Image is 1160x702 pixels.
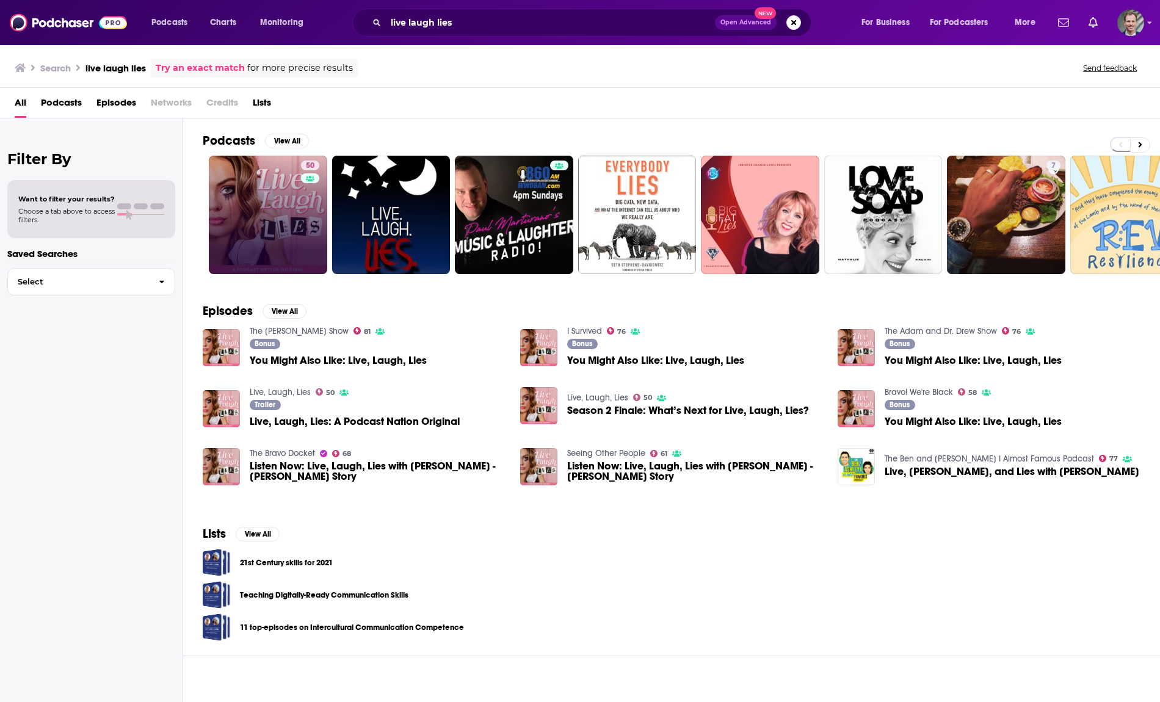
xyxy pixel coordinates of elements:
[326,390,335,396] span: 50
[40,62,71,74] h3: Search
[203,329,240,366] a: You Might Also Like: Live, Laugh, Lies
[643,395,652,400] span: 50
[1002,327,1021,335] a: 76
[567,448,645,458] a: Seeing Other People
[250,326,349,336] a: The Sarah Fraser Show
[203,303,253,319] h2: Episodes
[8,278,149,286] span: Select
[885,416,1062,427] a: You Might Also Like: Live, Laugh, Lies
[567,326,602,336] a: I Survived
[10,11,127,34] img: Podchaser - Follow, Share and Rate Podcasts
[715,15,777,30] button: Open AdvancedNew
[567,405,809,416] a: Season 2 Finale: What’s Next for Live, Laugh, Lies?
[203,133,255,148] h2: Podcasts
[7,150,175,168] h2: Filter By
[203,448,240,485] a: Listen Now: Live, Laugh, Lies with Susie Evans - Clayton Echard’s Story
[250,461,506,482] a: Listen Now: Live, Laugh, Lies with Susie Evans - Clayton Echard’s Story
[203,526,226,541] h2: Lists
[203,133,309,148] a: PodcastsView All
[253,93,271,118] a: Lists
[1117,9,1144,36] button: Show profile menu
[958,388,977,396] a: 58
[1015,14,1035,31] span: More
[353,327,371,335] a: 81
[617,329,626,335] span: 76
[633,394,653,401] a: 50
[7,268,175,295] button: Select
[1084,12,1103,33] a: Show notifications dropdown
[885,355,1062,366] span: You Might Also Like: Live, Laugh, Lies
[520,329,557,366] img: You Might Also Like: Live, Laugh, Lies
[885,466,1139,477] span: Live, [PERSON_NAME], and Lies with [PERSON_NAME]
[156,61,245,75] a: Try an exact match
[885,326,997,336] a: The Adam and Dr. Drew Show
[922,13,1006,32] button: open menu
[15,93,26,118] a: All
[41,93,82,118] a: Podcasts
[143,13,203,32] button: open menu
[250,416,460,427] a: Live, Laugh, Lies: A Podcast Nation Original
[720,20,771,26] span: Open Advanced
[861,14,910,31] span: For Business
[567,461,823,482] span: Listen Now: Live, Laugh, Lies with [PERSON_NAME] - [PERSON_NAME] Story
[1079,63,1140,73] button: Send feedback
[247,61,353,75] span: for more precise results
[1051,160,1056,172] span: 7
[885,466,1139,477] a: Live, Laugh, and Lies with Susie Evans
[890,401,910,408] span: Bonus
[203,581,230,609] a: Teaching Digitally-Ready Communication Skills
[255,401,275,408] span: Trailer
[203,390,240,427] img: Live, Laugh, Lies: A Podcast Nation Original
[520,448,557,485] img: Listen Now: Live, Laugh, Lies with Susie Evans - Clayton Echard’s Story
[567,355,744,366] a: You Might Also Like: Live, Laugh, Lies
[968,390,977,396] span: 58
[263,304,306,319] button: View All
[203,549,230,576] a: 21st Century skills for 2021
[209,156,327,274] a: 50
[1006,13,1051,32] button: open menu
[332,450,352,457] a: 68
[1099,455,1118,462] a: 77
[18,195,115,203] span: Want to filter your results?
[250,355,427,366] span: You Might Also Like: Live, Laugh, Lies
[838,329,875,366] a: You Might Also Like: Live, Laugh, Lies
[567,393,628,403] a: Live, Laugh, Lies
[7,248,175,259] p: Saved Searches
[316,388,335,396] a: 50
[255,340,275,347] span: Bonus
[250,387,311,397] a: Live, Laugh, Lies
[853,13,925,32] button: open menu
[520,387,557,424] img: Season 2 Finale: What’s Next for Live, Laugh, Lies?
[890,340,910,347] span: Bonus
[240,621,464,634] a: 11 top-episodes on Intercultural Communication Competence
[151,93,192,118] span: Networks
[607,327,626,335] a: 76
[1046,161,1060,170] a: 7
[203,613,230,641] a: 11 top-episodes on Intercultural Communication Competence
[885,454,1094,464] a: The Ben and Ashley I Almost Famous Podcast
[203,526,280,541] a: ListsView All
[838,390,875,427] img: You Might Also Like: Live, Laugh, Lies
[838,448,875,485] img: Live, Laugh, and Lies with Susie Evans
[252,13,319,32] button: open menu
[96,93,136,118] a: Episodes
[386,13,715,32] input: Search podcasts, credits, & more...
[364,9,823,37] div: Search podcasts, credits, & more...
[240,556,333,570] a: 21st Century skills for 2021
[18,207,115,224] span: Choose a tab above to access filters.
[364,329,371,335] span: 81
[650,450,668,457] a: 61
[306,160,314,172] span: 50
[1053,12,1074,33] a: Show notifications dropdown
[930,14,988,31] span: For Podcasters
